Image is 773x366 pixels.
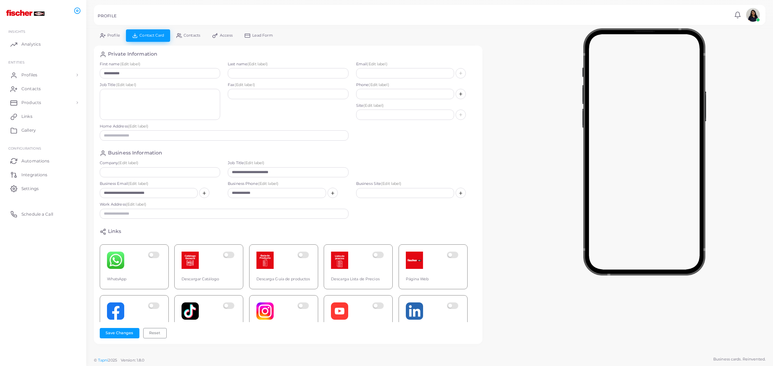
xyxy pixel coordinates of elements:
span: Access [220,34,233,37]
h4: Links [108,228,121,235]
img: instagram.png [256,302,274,320]
span: (Edit label) [247,62,268,66]
label: Fax [228,82,349,88]
span: Products [21,100,41,106]
span: Contacts [21,86,41,92]
label: First name [100,62,221,67]
span: Automations [21,158,49,164]
a: Tapni [98,358,108,363]
label: Work Address [100,202,349,207]
span: Contact Card [139,34,164,37]
span: Gallery [21,127,36,133]
img: k0cAf9kdPauM6n1pn4IyclHyb-1728575628576.png [331,252,348,269]
span: Profiles [21,72,37,78]
h4: Private Information [108,51,157,58]
a: Automations [5,154,81,168]
a: Gallery [5,123,81,137]
img: avatar [746,8,760,22]
a: Settings [5,181,81,195]
img: linkedin.png [406,302,423,320]
span: (Edit label) [235,82,255,87]
span: 2025 [108,357,117,363]
span: Lead Form [252,34,273,37]
img: EyEV587HLYpAL8GlrWjxBiiIyw4jCSdI-1727118765106.png [182,252,199,269]
label: Business Phone [228,181,349,187]
a: Links [5,110,81,123]
div: WhatsApp [107,276,162,282]
label: Job Title [100,82,221,88]
span: (Edit label) [244,160,264,165]
img: 0STkncR3mfdmRmB9tD0sfGFCJKwrH2PC-1727118904654.png [406,252,423,269]
a: Integrations [5,168,81,181]
label: Business Email [100,181,221,187]
div: Descarga Lista de Precios [331,276,385,282]
span: (Edit label) [381,181,401,186]
span: Analytics [21,41,41,47]
span: (Edit label) [116,82,136,87]
button: Reset [143,328,167,338]
span: (Edit label) [369,82,389,87]
img: logo [6,7,45,19]
span: Links [21,113,32,120]
span: (Edit label) [128,124,148,129]
span: © [94,357,144,363]
span: Integrations [21,172,47,178]
span: (Edit label) [363,103,384,108]
span: Contacts [184,34,200,37]
img: phone-mock.b55596b7.png [582,28,706,275]
a: Analytics [5,37,81,51]
span: (Edit label) [118,160,138,165]
button: Save Changes [100,328,139,338]
img: youtube.png [331,302,348,320]
a: Profiles [5,68,81,82]
img: tiktok.png [182,302,199,320]
img: facebook.png [107,302,124,320]
span: Business cards. Reinvented. [713,356,765,362]
span: Profile [107,34,120,37]
h5: PROFILE [98,13,117,18]
span: Version: 1.8.0 [121,358,145,363]
a: Contacts [5,82,81,96]
img: whatsapp.png [107,252,124,269]
a: Schedule a Call [5,207,81,221]
a: Products [5,96,81,110]
label: Home Address [100,124,349,129]
span: (Edit label) [367,62,387,66]
span: Settings [21,186,39,192]
label: Business Site [356,181,477,187]
span: (Edit label) [128,181,148,186]
label: Last name [228,62,349,67]
span: ENTITIES [8,60,25,64]
span: (Edit label) [120,62,140,66]
span: (Edit label) [126,202,146,207]
span: (Edit label) [258,181,278,186]
span: Schedule a Call [21,211,53,217]
label: Company [100,160,221,166]
label: Site [356,103,477,109]
span: INSIGHTS [8,29,25,34]
span: Configurations [8,146,41,150]
div: Página Web [406,276,460,282]
label: Phone [356,82,477,88]
h4: Business Information [108,150,162,157]
div: Descargar Catálogo [182,276,236,282]
img: ZKJCuRL3UTBdf6dBJctFY9wb2IRiloOr-1727118784617.png [256,252,274,269]
label: Email [356,62,477,67]
div: Descarga Guía de productos [256,276,311,282]
label: Job Title [228,160,349,166]
a: avatar [744,8,762,22]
